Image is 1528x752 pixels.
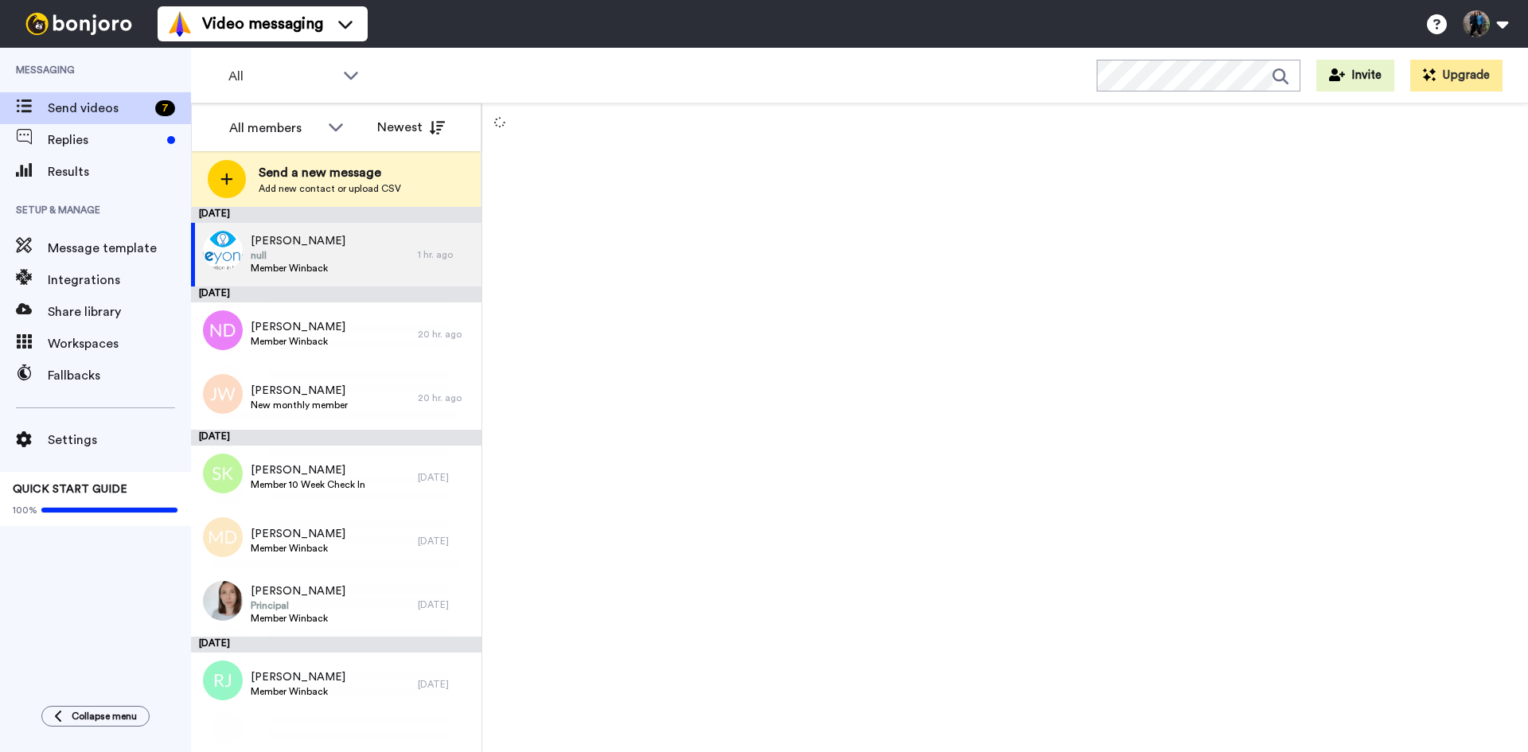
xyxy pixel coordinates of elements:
button: Newest [365,111,457,143]
span: Settings [48,431,191,450]
span: [PERSON_NAME] [251,669,345,685]
span: Workspaces [48,334,191,353]
div: All members [229,119,320,138]
span: Share library [48,302,191,321]
div: [DATE] [191,430,481,446]
span: Principal [251,599,345,612]
div: [DATE] [418,535,474,547]
span: [PERSON_NAME] [251,319,345,335]
img: nd.png [203,310,243,350]
span: Video messaging [202,13,323,35]
span: Member Winback [251,262,345,275]
span: Integrations [48,271,191,290]
img: rj.png [203,660,243,700]
span: Replies [48,131,161,150]
span: [PERSON_NAME] [251,233,345,249]
span: null [251,249,345,262]
div: [DATE] [191,637,481,653]
img: 647e23d8-5755-4078-9118-c9ba3f96c66f.png [203,231,243,271]
span: 100% [13,504,37,516]
button: Upgrade [1410,60,1503,92]
span: Member Winback [251,612,345,625]
button: Invite [1316,60,1394,92]
span: Member 10 Week Check In [251,478,365,491]
span: [PERSON_NAME] [251,583,345,599]
span: Send a new message [259,163,401,182]
span: Member Winback [251,542,345,555]
div: [DATE] [191,286,481,302]
span: [PERSON_NAME] [251,383,348,399]
span: Member Winback [251,335,345,348]
div: 20 hr. ago [418,392,474,404]
div: [DATE] [418,598,474,611]
div: [DATE] [418,471,474,484]
img: md.png [203,517,243,557]
span: [PERSON_NAME] [251,462,365,478]
span: Message template [48,239,191,258]
button: Collapse menu [41,706,150,727]
span: Collapse menu [72,710,137,723]
div: 1 hr. ago [418,248,474,261]
img: bj-logo-header-white.svg [19,13,138,35]
img: jw.png [203,374,243,414]
img: sk.png [203,454,243,493]
div: [DATE] [191,207,481,223]
div: 20 hr. ago [418,328,474,341]
span: Send videos [48,99,149,118]
span: New monthly member [251,399,348,411]
div: 7 [155,100,175,116]
span: All [228,67,335,86]
span: Results [48,162,191,181]
span: Member Winback [251,685,345,698]
span: QUICK START GUIDE [13,484,127,495]
img: 0f328cf7-ca41-48b1-bdf9-21bfe1f3d2f7.jpg [203,581,243,621]
span: Add new contact or upload CSV [259,182,401,195]
span: [PERSON_NAME] [251,526,345,542]
img: vm-color.svg [167,11,193,37]
span: Fallbacks [48,366,191,385]
div: [DATE] [418,678,474,691]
